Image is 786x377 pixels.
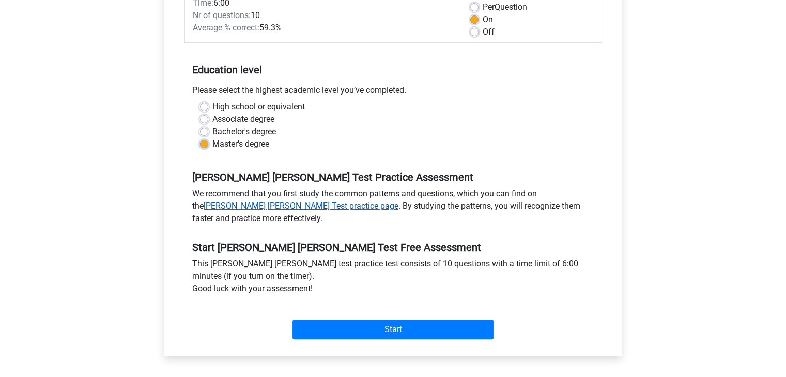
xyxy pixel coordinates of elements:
[212,138,269,150] label: Master's degree
[212,101,305,113] label: High school or equivalent
[184,187,602,229] div: We recommend that you first study the common patterns and questions, which you can find on the . ...
[193,23,259,33] span: Average % correct:
[212,125,276,138] label: Bachelor's degree
[483,13,493,26] label: On
[192,59,594,80] h5: Education level
[185,9,463,22] div: 10
[192,171,594,183] h5: [PERSON_NAME] [PERSON_NAME] Test Practice Assessment
[212,113,274,125] label: Associate degree
[192,241,594,254] h5: Start [PERSON_NAME] [PERSON_NAME] Test Free Assessment
[483,1,527,13] label: Question
[204,201,398,211] a: [PERSON_NAME] [PERSON_NAME] Test practice page
[483,2,495,12] span: Per
[483,26,495,38] label: Off
[184,258,602,299] div: This [PERSON_NAME] [PERSON_NAME] test practice test consists of 10 questions with a time limit of...
[185,22,463,34] div: 59.3%
[292,320,494,339] input: Start
[193,10,251,20] span: Nr of questions:
[184,84,602,101] div: Please select the highest academic level you’ve completed.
